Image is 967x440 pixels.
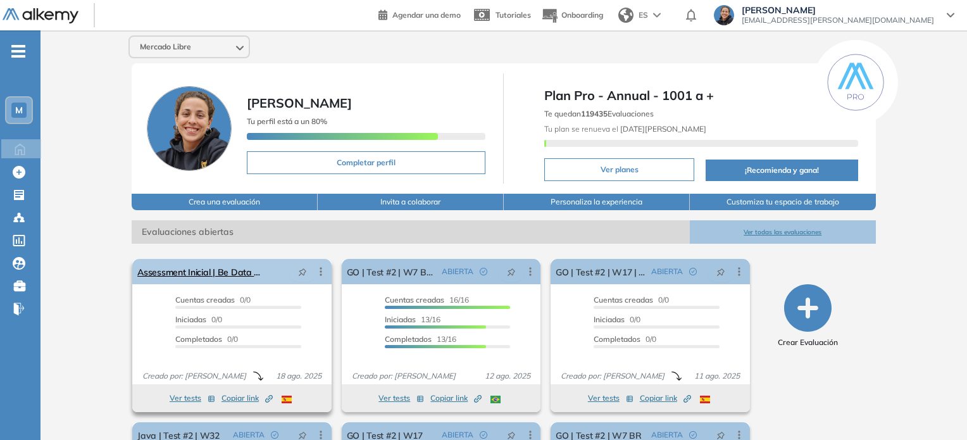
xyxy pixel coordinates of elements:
[480,370,535,382] span: 12 ago. 2025
[289,261,316,282] button: pushpin
[742,15,934,25] span: [EMAIL_ADDRESS][PERSON_NAME][DOMAIN_NAME]
[247,95,352,111] span: [PERSON_NAME]
[11,50,25,53] i: -
[175,315,222,324] span: 0/0
[544,86,858,105] span: Plan Pro - Annual - 1001 a +
[221,393,273,404] span: Copiar link
[689,431,697,439] span: check-circle
[175,315,206,324] span: Iniciadas
[132,220,690,244] span: Evaluaciones abiertas
[561,10,603,20] span: Onboarding
[480,268,487,275] span: check-circle
[247,151,485,174] button: Completar perfil
[480,431,487,439] span: check-circle
[594,295,653,305] span: Cuentas creadas
[507,430,516,440] span: pushpin
[594,334,656,344] span: 0/0
[690,220,876,244] button: Ver todas las evaluaciones
[175,334,238,344] span: 0/0
[706,160,858,181] button: ¡Recomienda y gana!
[689,370,745,382] span: 11 ago. 2025
[594,315,625,324] span: Iniciadas
[298,267,307,277] span: pushpin
[347,259,437,284] a: GO | Test #2 | W7 BR V2
[496,10,531,20] span: Tutoriales
[298,430,307,440] span: pushpin
[392,10,461,20] span: Agendar una demo
[742,5,934,15] span: [PERSON_NAME]
[385,295,469,305] span: 16/16
[707,261,735,282] button: pushpin
[544,158,694,181] button: Ver planes
[640,391,691,406] button: Copiar link
[221,391,273,406] button: Copiar link
[282,396,292,403] img: ESP
[716,267,725,277] span: pushpin
[137,370,251,382] span: Creado por: [PERSON_NAME]
[639,9,648,21] span: ES
[556,370,670,382] span: Creado por: [PERSON_NAME]
[140,42,191,52] span: Mercado Libre
[716,430,725,440] span: pushpin
[385,315,416,324] span: Iniciadas
[507,267,516,277] span: pushpin
[588,391,633,406] button: Ver tests
[490,396,501,403] img: BRA
[651,266,683,277] span: ABIERTA
[385,334,432,344] span: Completados
[778,284,838,348] button: Crear Evaluación
[137,259,266,284] a: Assessment Inicial | Be Data Driven CX W1
[271,431,278,439] span: check-circle
[690,194,876,210] button: Customiza tu espacio de trabajo
[132,194,318,210] button: Crea una evaluación
[618,124,706,134] b: [DATE][PERSON_NAME]
[147,86,232,171] img: Foto de perfil
[15,105,23,115] span: M
[271,370,327,382] span: 18 ago. 2025
[430,391,482,406] button: Copiar link
[347,370,461,382] span: Creado por: [PERSON_NAME]
[442,266,473,277] span: ABIERTA
[556,259,646,284] a: GO | Test #2 | W17 | Recuperatorio
[175,295,235,305] span: Cuentas creadas
[640,393,691,404] span: Copiar link
[653,13,661,18] img: arrow
[594,315,640,324] span: 0/0
[385,315,440,324] span: 13/16
[385,334,456,344] span: 13/16
[594,295,669,305] span: 0/0
[700,396,710,403] img: ESP
[689,268,697,275] span: check-circle
[581,109,608,118] b: 119435
[497,261,525,282] button: pushpin
[175,295,251,305] span: 0/0
[378,391,424,406] button: Ver tests
[247,116,327,126] span: Tu perfil está a un 80%
[378,6,461,22] a: Agendar una demo
[318,194,504,210] button: Invita a colaborar
[544,109,654,118] span: Te quedan Evaluaciones
[175,334,222,344] span: Completados
[778,337,838,348] span: Crear Evaluación
[170,391,215,406] button: Ver tests
[385,295,444,305] span: Cuentas creadas
[504,194,690,210] button: Personaliza la experiencia
[544,124,706,134] span: Tu plan se renueva el
[3,8,78,24] img: Logo
[430,393,482,404] span: Copiar link
[594,334,640,344] span: Completados
[618,8,633,23] img: world
[541,2,603,29] button: Onboarding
